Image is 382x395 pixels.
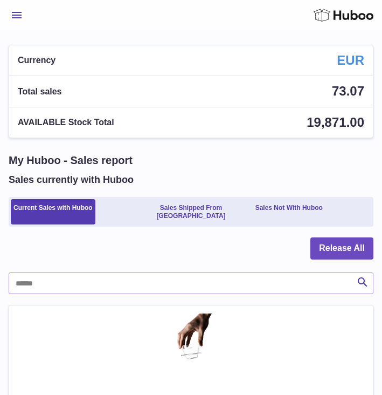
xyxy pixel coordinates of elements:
a: Total sales 73.07 [9,76,373,106]
h2: Sales currently with Huboo [9,173,134,186]
img: 1742782644.png [164,314,218,385]
h1: My Huboo - Sales report [9,153,373,168]
span: Total sales [18,86,62,98]
a: Current Sales with Huboo [11,199,95,224]
button: Release All [310,237,373,260]
strong: EUR [337,52,364,69]
span: Currency [18,55,55,66]
a: AVAILABLE Stock Total 19,871.00 [9,107,373,138]
a: Sales Shipped From [GEOGRAPHIC_DATA] [131,199,250,224]
span: 19,871.00 [307,115,364,130]
span: 73.07 [332,84,364,98]
a: Sales Not With Huboo [253,199,325,224]
span: AVAILABLE Stock Total [18,117,114,128]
